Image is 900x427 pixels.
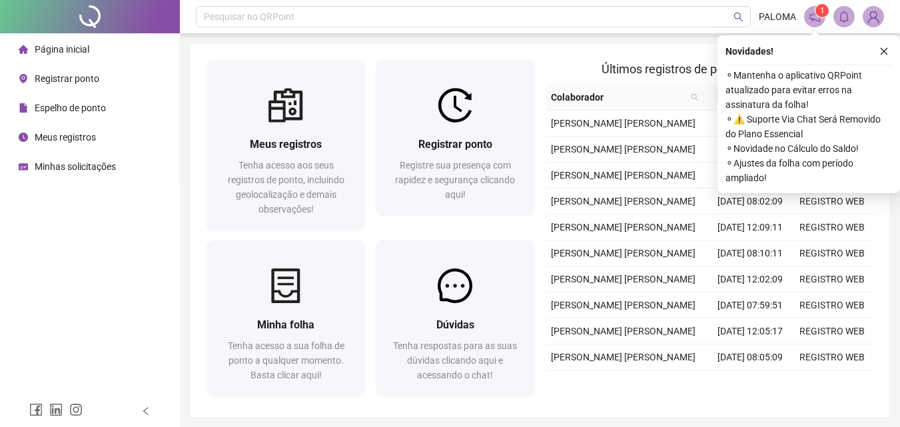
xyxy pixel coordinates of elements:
[29,403,43,416] span: facebook
[709,137,791,163] td: [DATE] 07:50:07
[688,87,701,107] span: search
[49,403,63,416] span: linkedin
[228,340,344,380] span: Tenha acesso a sua folha de ponto a qualquer momento. Basta clicar aqui!
[879,47,889,56] span: close
[815,4,829,17] sup: 1
[791,266,873,292] td: REGISTRO WEB
[709,111,791,137] td: [DATE] 12:09:16
[19,103,28,113] span: file
[791,292,873,318] td: REGISTRO WEB
[709,214,791,240] td: [DATE] 12:09:11
[393,340,517,380] span: Tenha respostas para as suas dúvidas clicando aqui e acessando o chat!
[725,68,892,112] span: ⚬ Mantenha o aplicativo QRPoint atualizado para evitar erros na assinatura da folha!
[69,403,83,416] span: instagram
[725,156,892,185] span: ⚬ Ajustes da folha com período ampliado!
[709,90,767,105] span: Data/Hora
[35,44,89,55] span: Página inicial
[207,240,365,396] a: Minha folhaTenha acesso a sua folha de ponto a qualquer momento. Basta clicar aqui!
[691,93,699,101] span: search
[709,163,791,189] td: [DATE] 12:03:23
[551,170,695,181] span: [PERSON_NAME] [PERSON_NAME]
[35,161,116,172] span: Minhas solicitações
[257,318,314,331] span: Minha folha
[838,11,850,23] span: bell
[709,318,791,344] td: [DATE] 12:05:17
[791,214,873,240] td: REGISTRO WEB
[35,132,96,143] span: Meus registros
[551,248,695,258] span: [PERSON_NAME] [PERSON_NAME]
[551,326,695,336] span: [PERSON_NAME] [PERSON_NAME]
[551,300,695,310] span: [PERSON_NAME] [PERSON_NAME]
[551,222,695,232] span: [PERSON_NAME] [PERSON_NAME]
[791,318,873,344] td: REGISTRO WEB
[733,12,743,22] span: search
[376,240,534,396] a: DúvidasTenha respostas para as suas dúvidas clicando aqui e acessando o chat!
[709,370,791,396] td: [DATE] 12:07:58
[551,144,695,155] span: [PERSON_NAME] [PERSON_NAME]
[725,112,892,141] span: ⚬ ⚠️ Suporte Via Chat Será Removido do Plano Essencial
[725,44,773,59] span: Novidades !
[704,85,783,111] th: Data/Hora
[551,118,695,129] span: [PERSON_NAME] [PERSON_NAME]
[709,344,791,370] td: [DATE] 08:05:09
[820,6,825,15] span: 1
[863,7,883,27] img: 92696
[418,138,492,151] span: Registrar ponto
[791,370,873,396] td: REGISTRO WEB
[791,240,873,266] td: REGISTRO WEB
[228,160,344,214] span: Tenha acesso aos seus registros de ponto, incluindo geolocalização e demais observações!
[791,189,873,214] td: REGISTRO WEB
[35,103,106,113] span: Espelho de ponto
[436,318,474,331] span: Dúvidas
[709,240,791,266] td: [DATE] 08:10:11
[809,11,821,23] span: notification
[551,274,695,284] span: [PERSON_NAME] [PERSON_NAME]
[376,60,534,215] a: Registrar pontoRegistre sua presença com rapidez e segurança clicando aqui!
[141,406,151,416] span: left
[395,160,515,200] span: Registre sua presença com rapidez e segurança clicando aqui!
[551,196,695,207] span: [PERSON_NAME] [PERSON_NAME]
[551,352,695,362] span: [PERSON_NAME] [PERSON_NAME]
[602,62,817,76] span: Últimos registros de ponto sincronizados
[207,60,365,230] a: Meus registrosTenha acesso aos seus registros de ponto, incluindo geolocalização e demais observa...
[791,344,873,370] td: REGISTRO WEB
[19,133,28,142] span: clock-circle
[709,266,791,292] td: [DATE] 12:02:09
[759,9,796,24] span: PALOMA
[709,189,791,214] td: [DATE] 08:02:09
[709,292,791,318] td: [DATE] 07:59:51
[725,141,892,156] span: ⚬ Novidade no Cálculo do Saldo!
[19,45,28,54] span: home
[551,90,686,105] span: Colaborador
[19,74,28,83] span: environment
[35,73,99,84] span: Registrar ponto
[250,138,322,151] span: Meus registros
[19,162,28,171] span: schedule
